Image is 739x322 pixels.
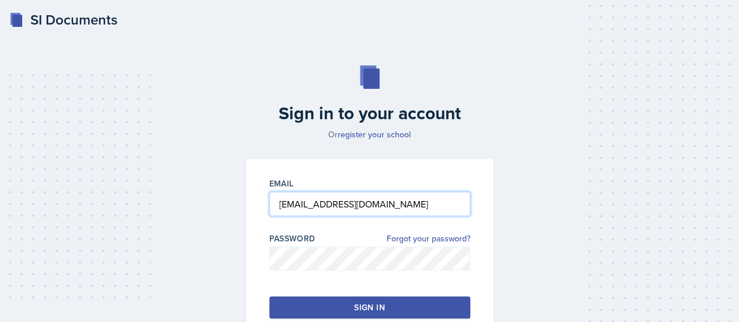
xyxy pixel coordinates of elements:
a: register your school [338,129,411,140]
h2: Sign in to your account [239,103,501,124]
label: Password [269,233,315,244]
p: Or [239,129,501,140]
label: Email [269,178,294,189]
a: SI Documents [9,9,117,30]
button: Sign in [269,296,470,318]
div: Sign in [354,302,384,313]
input: Email [269,192,470,216]
a: Forgot your password? [387,233,470,245]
